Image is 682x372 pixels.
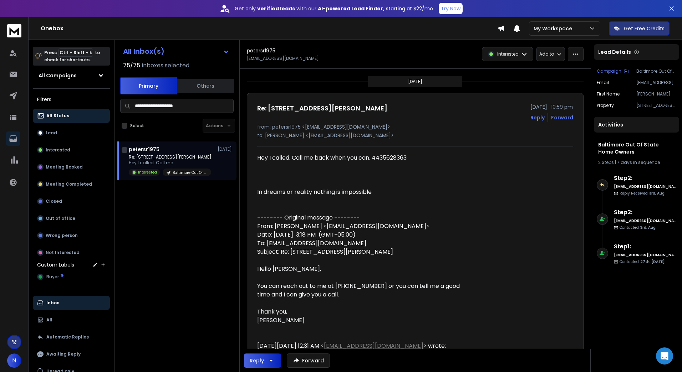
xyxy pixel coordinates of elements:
[46,181,92,187] p: Meeting Completed
[620,225,656,230] p: Contacted
[287,353,330,368] button: Forward
[324,342,423,350] a: [EMAIL_ADDRESS][DOMAIN_NAME]
[46,130,57,136] p: Lead
[408,79,422,84] p: [DATE]
[123,48,164,55] h1: All Inbox(s)
[257,188,465,196] div: In dreams or reality nothing is impossible
[257,239,465,248] div: To: [EMAIL_ADDRESS][DOMAIN_NAME]
[614,252,676,258] h6: [EMAIL_ADDRESS][DOMAIN_NAME]
[33,94,110,104] h3: Filters
[257,154,465,162] div: Hey I called. Call me back when you can. 4435628363
[244,353,281,368] button: Reply
[636,80,676,86] p: [EMAIL_ADDRESS][DOMAIN_NAME]
[614,174,676,182] h6: Step 2 :
[530,114,545,121] button: Reply
[597,68,621,74] p: Campaign
[247,56,319,61] p: [EMAIL_ADDRESS][DOMAIN_NAME]
[46,147,70,153] p: Interested
[46,300,59,306] p: Inbox
[46,317,52,323] p: All
[620,191,665,196] p: Reply Received
[257,103,387,113] h1: Re: [STREET_ADDRESS][PERSON_NAME]
[33,177,110,191] button: Meeting Completed
[7,24,21,37] img: logo
[640,259,665,264] span: 27th, [DATE]
[33,313,110,327] button: All
[649,191,665,196] span: 3rd, Aug
[46,250,80,255] p: Not Interested
[39,72,77,79] h1: All Campaigns
[530,103,573,110] p: [DATE] : 10:59 pm
[257,5,295,12] strong: verified leads
[257,123,573,130] p: from: petersr1975 <[EMAIL_ADDRESS][DOMAIN_NAME]>
[7,353,21,368] button: N
[37,261,74,268] h3: Custom Labels
[33,68,110,83] button: All Campaigns
[46,216,75,221] p: Out of office
[597,91,620,97] p: First Name
[497,51,519,57] p: Interested
[609,21,670,36] button: Get Free Credits
[33,330,110,344] button: Automatic Replies
[318,5,385,12] strong: AI-powered Lead Finder,
[33,126,110,140] button: Lead
[33,347,110,361] button: Awaiting Reply
[257,316,465,325] div: [PERSON_NAME]
[597,80,609,86] p: Email
[636,103,676,108] p: [STREET_ADDRESS][PERSON_NAME]
[46,351,81,357] p: Awaiting Reply
[117,44,235,58] button: All Inbox(s)
[250,357,264,364] div: Reply
[129,160,212,166] p: Hey I called. Call me
[257,265,465,273] div: Hello [PERSON_NAME],
[439,3,463,14] button: Try Now
[620,259,665,264] p: Contacted
[46,198,62,204] p: Closed
[534,25,575,32] p: My Workspace
[614,208,676,217] h6: Step 2 :
[33,109,110,123] button: All Status
[656,347,673,365] div: Open Intercom Messenger
[441,5,460,12] p: Try Now
[46,334,89,340] p: Automatic Replies
[130,123,144,129] label: Select
[123,61,140,70] span: 75 / 75
[33,228,110,243] button: Wrong person
[129,154,212,160] p: Re: [STREET_ADDRESS][PERSON_NAME]
[33,270,110,284] button: Buyer
[598,141,675,155] h1: Baltimore Out Of State Home Owners
[598,159,614,165] span: 2 Steps
[617,159,660,165] span: 7 days in sequence
[597,103,614,108] p: Property
[598,160,675,165] div: |
[33,246,110,260] button: Not Interested
[235,5,433,12] p: Get only with our starting at $22/mo
[257,342,465,350] div: [DATE][DATE] 12:31 AM < > wrote:
[33,143,110,157] button: Interested
[594,117,679,133] div: Activities
[46,164,83,170] p: Meeting Booked
[58,48,93,57] span: Ctrl + Shift + k
[33,194,110,208] button: Closed
[247,47,275,54] h1: petersr1975
[636,68,676,74] p: Baltimore Out Of State Home Owners
[177,78,234,94] button: Others
[257,248,465,256] div: Subject: Re: [STREET_ADDRESS][PERSON_NAME]
[257,308,465,316] div: Thank you,
[46,274,59,280] span: Buyer
[597,68,629,74] button: Campaign
[120,77,177,94] button: Primary
[46,113,69,119] p: All Status
[598,48,631,56] p: Lead Details
[44,49,100,63] p: Press to check for shortcuts.
[257,231,465,239] div: Date: [DATE] 3:18 PM (GMT-05:00)
[614,184,676,189] h6: [EMAIL_ADDRESS][DOMAIN_NAME]
[257,132,573,139] p: to: [PERSON_NAME] <[EMAIL_ADDRESS][DOMAIN_NAME]>
[614,218,676,223] h6: [EMAIL_ADDRESS][DOMAIN_NAME]
[636,91,676,97] p: [PERSON_NAME]
[173,170,207,175] p: Baltimore Out Of State Home Owners
[33,296,110,310] button: Inbox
